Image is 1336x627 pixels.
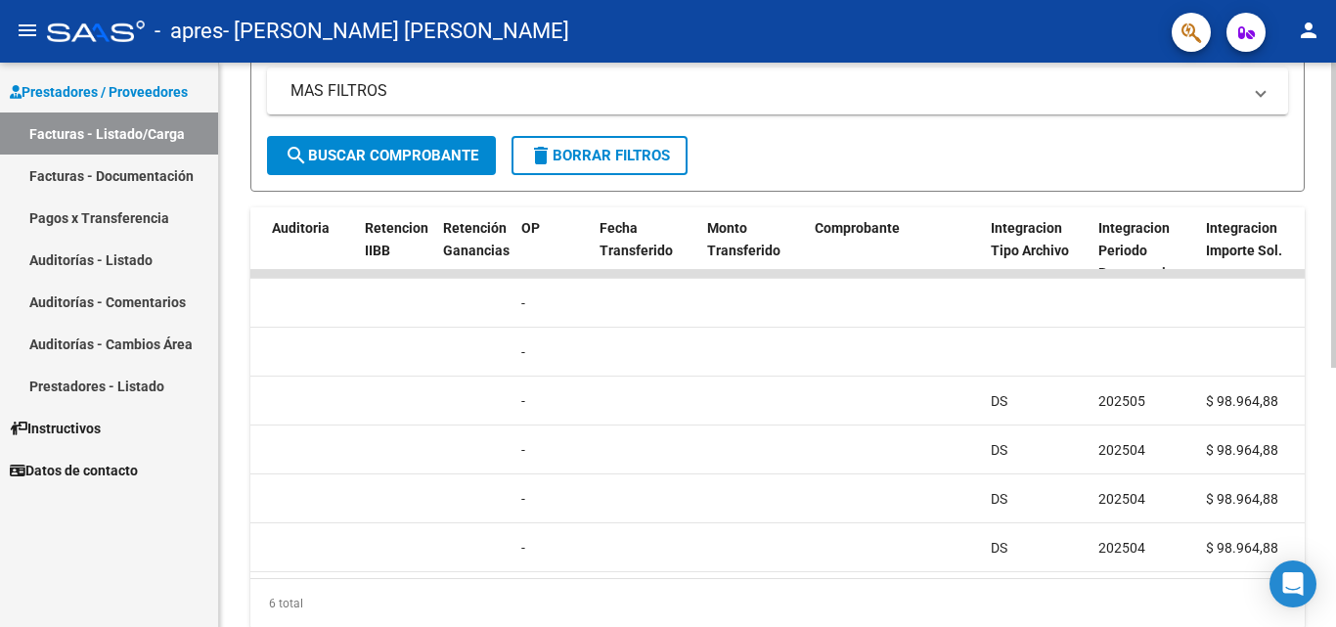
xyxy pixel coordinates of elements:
[592,207,699,293] datatable-header-cell: Fecha Transferido
[290,80,1241,102] mat-panel-title: MAS FILTROS
[1091,207,1198,293] datatable-header-cell: Integracion Periodo Presentacion
[365,220,428,258] span: Retencion IIBB
[512,136,688,175] button: Borrar Filtros
[10,81,188,103] span: Prestadores / Proveedores
[991,442,1007,458] span: DS
[521,491,525,507] span: -
[443,220,510,258] span: Retención Ganancias
[699,207,807,293] datatable-header-cell: Monto Transferido
[267,136,496,175] button: Buscar Comprobante
[521,393,525,409] span: -
[155,10,223,53] span: - apres
[807,207,983,293] datatable-header-cell: Comprobante
[521,295,525,311] span: -
[1206,491,1278,507] span: $ 98.964,88
[521,344,525,360] span: -
[1198,207,1306,293] datatable-header-cell: Integracion Importe Sol.
[1269,560,1316,607] div: Open Intercom Messenger
[529,144,553,167] mat-icon: delete
[521,442,525,458] span: -
[1206,220,1282,258] span: Integracion Importe Sol.
[1098,491,1145,507] span: 202504
[1206,393,1278,409] span: $ 98.964,88
[991,393,1007,409] span: DS
[1206,540,1278,556] span: $ 98.964,88
[1297,19,1320,42] mat-icon: person
[991,540,1007,556] span: DS
[10,418,101,439] span: Instructivos
[600,220,673,258] span: Fecha Transferido
[285,147,478,164] span: Buscar Comprobante
[521,540,525,556] span: -
[1098,220,1181,281] span: Integracion Periodo Presentacion
[267,67,1288,114] mat-expansion-panel-header: MAS FILTROS
[521,220,540,236] span: OP
[1098,442,1145,458] span: 202504
[223,10,569,53] span: - [PERSON_NAME] [PERSON_NAME]
[815,220,900,236] span: Comprobante
[529,147,670,164] span: Borrar Filtros
[513,207,592,293] datatable-header-cell: OP
[357,207,435,293] datatable-header-cell: Retencion IIBB
[991,491,1007,507] span: DS
[16,19,39,42] mat-icon: menu
[264,207,357,293] datatable-header-cell: Auditoria
[272,220,330,236] span: Auditoria
[707,220,780,258] span: Monto Transferido
[1098,393,1145,409] span: 202505
[285,144,308,167] mat-icon: search
[991,220,1069,258] span: Integracion Tipo Archivo
[1098,540,1145,556] span: 202504
[10,460,138,481] span: Datos de contacto
[983,207,1091,293] datatable-header-cell: Integracion Tipo Archivo
[435,207,513,293] datatable-header-cell: Retención Ganancias
[1206,442,1278,458] span: $ 98.964,88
